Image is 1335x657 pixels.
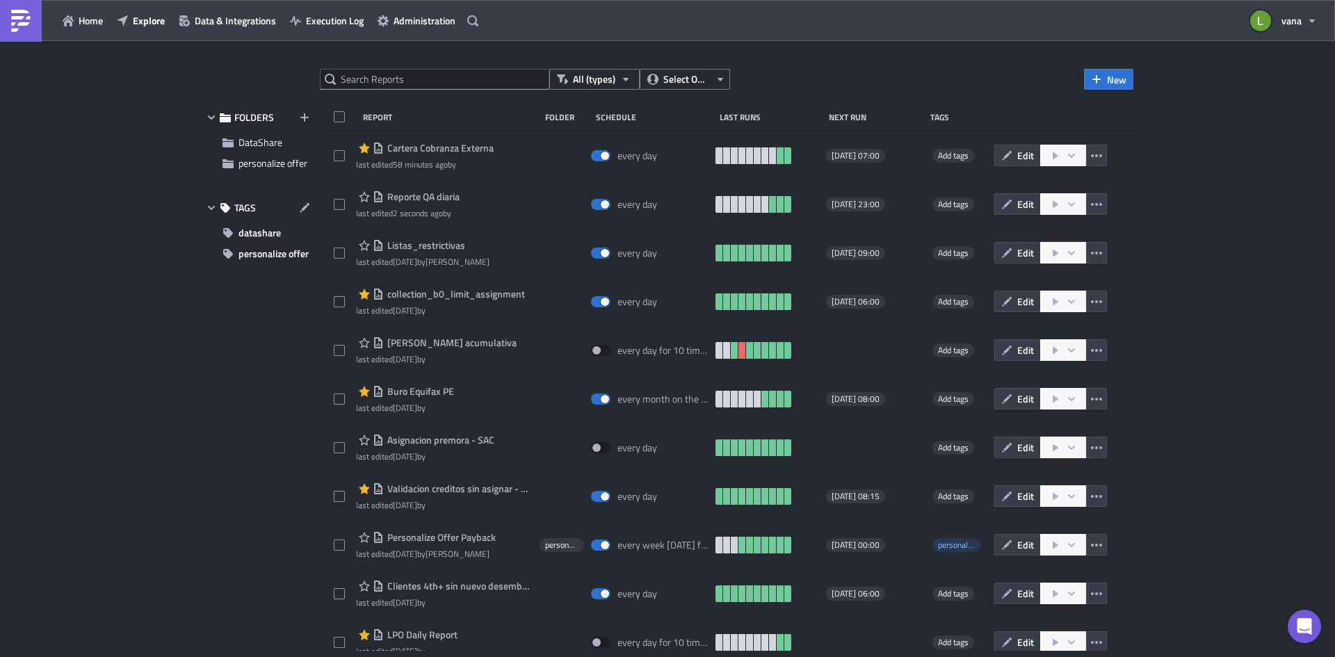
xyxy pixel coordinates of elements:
time: 2025-09-02T23:48:49Z [393,450,417,463]
div: last edited by [PERSON_NAME] [356,257,489,267]
div: every day [617,587,657,600]
span: Add tags [938,441,969,454]
span: LPO Daily Report [384,628,458,641]
button: Edit [994,631,1041,653]
span: Add tags [932,295,974,309]
span: Clientes 4th+ sin nuevo desembolso en 4 días [384,580,533,592]
button: Edit [994,291,1041,312]
span: Cartera acumulativa [384,336,517,349]
span: Add tags [932,635,974,649]
time: 2025-09-04T21:42:49Z [393,352,417,366]
span: Add tags [938,587,969,600]
button: vana [1242,6,1325,36]
button: All (types) [549,69,640,90]
span: [DATE] 08:15 [832,491,880,502]
span: Add tags [938,246,969,259]
span: [DATE] 00:00 [832,540,880,551]
time: 2025-09-12T19:39:44Z [393,206,443,220]
div: last edited by [356,451,494,462]
span: Add tags [938,343,969,357]
span: Add tags [938,197,969,211]
button: New [1084,69,1133,90]
span: Add tags [938,635,969,649]
button: Edit [994,242,1041,263]
span: datashare [238,222,281,243]
span: personalize offer [238,156,307,170]
span: Reporte QA diaria [384,190,460,203]
span: personalize offer [932,538,981,552]
button: Edit [994,388,1041,409]
div: every day [617,295,657,308]
div: last edited by [356,208,460,218]
span: Add tags [938,392,969,405]
button: Home [56,10,110,31]
span: Edit [1017,391,1034,406]
button: Explore [110,10,172,31]
div: every day [617,441,657,454]
span: Edit [1017,343,1034,357]
button: datashare [202,222,316,243]
div: every day for 10 times [617,636,709,649]
span: [DATE] 08:00 [832,394,880,405]
time: 2025-08-02T14:36:51Z [393,498,417,512]
div: last edited by [356,500,533,510]
time: 2025-09-12T18:41:56Z [393,158,448,171]
span: personalize offer [545,540,578,551]
span: Add tags [932,441,974,455]
span: Edit [1017,148,1034,163]
span: Edit [1017,440,1034,455]
button: Edit [994,145,1041,166]
span: Home [79,13,103,28]
span: Edit [1017,635,1034,649]
button: Edit [994,193,1041,215]
div: every day [617,490,657,503]
span: DataShare [238,135,282,149]
span: personalize offer [238,243,309,264]
span: [DATE] 06:00 [832,296,880,307]
time: 2025-09-05T16:56:47Z [393,255,417,268]
div: every day [617,247,657,259]
div: every day [617,149,657,162]
button: Execution Log [283,10,371,31]
button: Edit [994,534,1041,555]
time: 2025-07-28T17:22:03Z [393,547,417,560]
span: Edit [1017,489,1034,503]
div: Last Runs [720,112,822,122]
button: Edit [994,583,1041,604]
span: personalize offer [938,538,996,551]
button: Edit [994,339,1041,361]
img: Avatar [1249,9,1272,33]
button: Administration [371,10,462,31]
span: Edit [1017,245,1034,260]
time: 2025-09-02T23:49:13Z [393,304,417,317]
div: every month on the 5th for 10 times [617,393,709,405]
span: Edit [1017,197,1034,211]
span: [DATE] 09:00 [832,248,880,259]
div: last edited by [PERSON_NAME] [356,549,496,559]
div: last edited by [356,159,494,170]
div: every day [617,198,657,211]
span: Buro Equifax PE [384,385,454,398]
div: Folder [545,112,589,122]
button: Edit [994,485,1041,507]
a: Data & Integrations [172,10,283,31]
span: TAGS [234,202,256,214]
span: Add tags [932,343,974,357]
time: 2025-07-31T14:05:07Z [393,596,417,609]
span: Add tags [938,149,969,162]
div: last edited by [356,403,454,413]
span: Select Owner [663,72,710,87]
span: All (types) [573,72,615,87]
input: Search Reports [320,69,549,90]
div: Open Intercom Messenger [1288,610,1321,643]
span: Add tags [932,489,974,503]
div: Report [363,112,538,122]
button: Edit [994,437,1041,458]
span: Add tags [938,489,969,503]
div: last edited by [356,305,525,316]
span: Add tags [932,149,974,163]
